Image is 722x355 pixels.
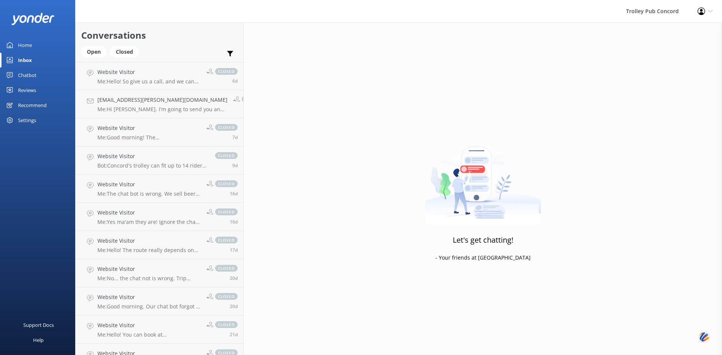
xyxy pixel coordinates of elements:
p: Me: Hi [PERSON_NAME]. I'm going to send you an email about your questions. [97,106,228,113]
span: closed [215,208,238,215]
div: Help [33,332,44,347]
p: Me: Yes ma'am they are! Ignore the chat bot it's wrong. [97,219,201,225]
span: closed [215,152,238,159]
span: closed [242,96,264,103]
span: Sep 15 2025 11:30am (UTC -05:00) America/Cancun [230,247,238,253]
a: Closed [110,47,143,56]
p: Me: No... the chat not is wrong. Trip insurance is for the whole group. [97,275,201,282]
span: Sep 17 2025 09:21am (UTC -05:00) America/Cancun [230,190,238,197]
h4: Website Visitor [97,124,201,132]
span: closed [215,68,238,75]
p: Me: Hello! The route really depends on the tour selected. If you are just talking the Pub Crawl, ... [97,247,201,254]
p: Me: Hello! So give us a call, and we can give you more detail. Our AI stands for Artificial Idiot... [97,78,201,85]
a: Website VisitorMe:Yes ma'am they are! Ignore the chat bot it's wrong.closed16d [76,203,243,231]
div: Settings [18,113,36,128]
p: Me: Good morning. Our chat bot forgot to mention, we sell beer cider and [PERSON_NAME] at a VERY ... [97,303,201,310]
span: closed [215,321,238,328]
div: Recommend [18,98,47,113]
h4: Website Visitor [97,180,201,189]
span: Sep 13 2025 09:12am (UTC -05:00) America/Cancun [230,275,238,281]
a: [EMAIL_ADDRESS][PERSON_NAME][DOMAIN_NAME]Me:Hi [PERSON_NAME]. I'm going to send you an email abou... [76,90,243,118]
img: svg+xml;base64,PHN2ZyB3aWR0aD0iNDQiIGhlaWdodD0iNDQiIHZpZXdCb3g9IjAgMCA0NCA0NCIgZmlsbD0ibm9uZSIgeG... [698,330,711,344]
h4: Website Visitor [97,208,201,217]
img: artwork of a man stealing a conversation from at giant smartphone [425,131,541,225]
div: Closed [110,46,139,57]
span: Sep 23 2025 04:59pm (UTC -05:00) America/Cancun [232,162,238,169]
a: Website VisitorMe:Hello! You can book at [DOMAIN_NAME][URL]. click Book now. Pick your tour! Or y... [76,316,243,344]
span: Sep 13 2025 09:11am (UTC -05:00) America/Cancun [230,303,238,310]
div: Open [81,46,106,57]
p: Bot: Concord's trolley can fit up to 14 riders. You can check availability and book your Trolley ... [97,162,208,169]
p: - Your friends at [GEOGRAPHIC_DATA] [435,254,531,262]
a: Website VisitorMe:The chat bot is wrong. We sell beer, wine, [PERSON_NAME] and cidars at great pr... [76,175,243,203]
p: Me: Hello! You can book at [DOMAIN_NAME][URL]. click Book now. Pick your tour! Or you can call us... [97,331,201,338]
div: Reviews [18,83,36,98]
span: closed [215,265,238,272]
span: Sep 26 2025 02:52pm (UTC -05:00) America/Cancun [232,78,238,84]
span: closed [215,293,238,300]
h4: [EMAIL_ADDRESS][PERSON_NAME][DOMAIN_NAME] [97,96,228,104]
div: Support Docs [23,317,54,332]
p: Me: Good morning! The [GEOGRAPHIC_DATA] does stop at a few stops downtown. Riders are free to che... [97,134,201,141]
img: yonder-white-logo.png [11,13,55,25]
a: Website VisitorMe:Hello! So give us a call, and we can give you more detail. Our AI stands for Ar... [76,62,243,90]
a: Website VisitorMe:Hello! The route really depends on the tour selected. If you are just talking t... [76,231,243,259]
a: Website VisitorBot:Concord's trolley can fit up to 14 riders. You can check availability and book... [76,147,243,175]
h2: Conversations [81,28,238,42]
span: Sep 11 2025 11:18am (UTC -05:00) America/Cancun [230,331,238,338]
span: closed [215,124,238,131]
h3: Let's get chatting! [453,234,513,246]
div: Home [18,38,32,53]
h4: Website Visitor [97,152,208,160]
h4: Website Visitor [97,293,201,301]
span: Sep 17 2025 09:19am (UTC -05:00) America/Cancun [230,219,238,225]
span: closed [215,180,238,187]
a: Website VisitorMe:No... the chat not is wrong. Trip insurance is for the whole group.closed20d [76,259,243,287]
h4: Website Visitor [97,237,201,245]
a: Website VisitorMe:Good morning. Our chat bot forgot to mention, we sell beer cider and [PERSON_NA... [76,287,243,316]
h4: Website Visitor [97,321,201,329]
div: Chatbot [18,68,36,83]
a: Open [81,47,110,56]
span: closed [215,237,238,243]
a: Website VisitorMe:Good morning! The [GEOGRAPHIC_DATA] does stop at a few stops downtown. Riders a... [76,118,243,147]
h4: Website Visitor [97,68,201,76]
h4: Website Visitor [97,265,201,273]
div: Inbox [18,53,32,68]
p: Me: The chat bot is wrong. We sell beer, wine, [PERSON_NAME] and cidars at great prices! One free... [97,190,201,197]
span: Sep 25 2025 01:06pm (UTC -05:00) America/Cancun [232,134,238,140]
